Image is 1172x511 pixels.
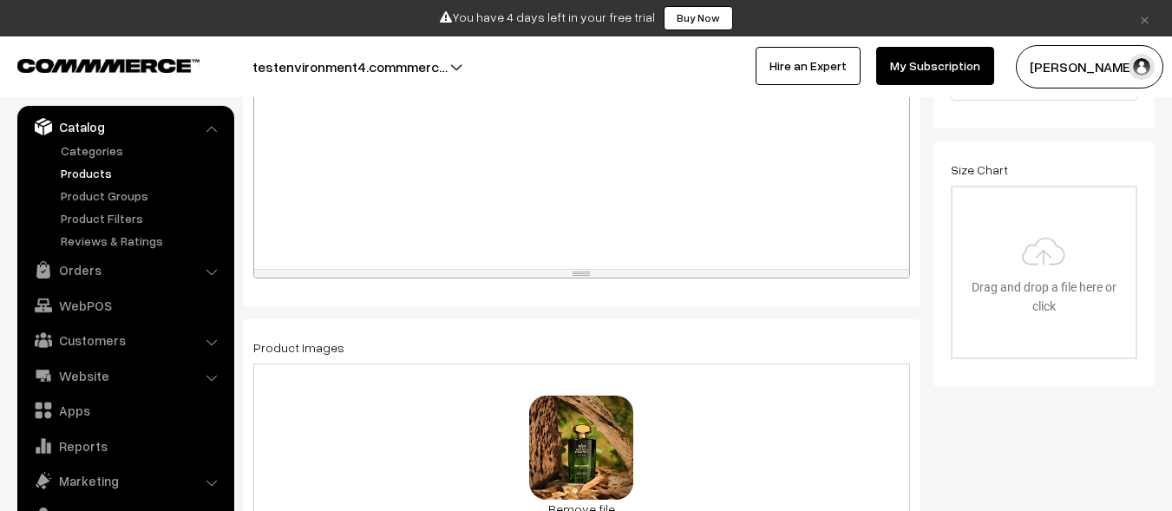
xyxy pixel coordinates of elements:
a: WebPOS [22,290,228,321]
div: You have 4 days left in your free trial [6,6,1166,30]
span: perfume.jpeg [544,449,619,465]
a: × [1133,8,1156,29]
img: user [1129,54,1155,80]
label: Product Images [253,338,344,357]
button: [PERSON_NAME] [1016,45,1163,88]
a: Hire an Expert [756,47,861,85]
a: Product Groups [56,187,228,205]
img: COMMMERCE [17,59,200,72]
strong: 12.2 [560,417,586,435]
a: Customers [22,324,228,356]
a: My Subscription [876,47,994,85]
span: KB [555,417,608,435]
a: Catalog [22,111,228,142]
div: resize [254,270,909,278]
a: Products [56,164,228,182]
a: Apps [22,395,228,426]
a: Website [22,360,228,391]
a: Reviews & Ratings [56,232,228,250]
a: Reports [22,430,228,462]
a: Categories [56,141,228,160]
a: Buy Now [664,6,733,30]
a: Product Filters [56,209,228,227]
a: Marketing [22,465,228,496]
a: COMMMERCE [17,54,169,75]
button: testenvironment4.commmerc… [192,45,508,88]
a: Orders [22,254,228,285]
label: Size Chart [951,161,1008,179]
